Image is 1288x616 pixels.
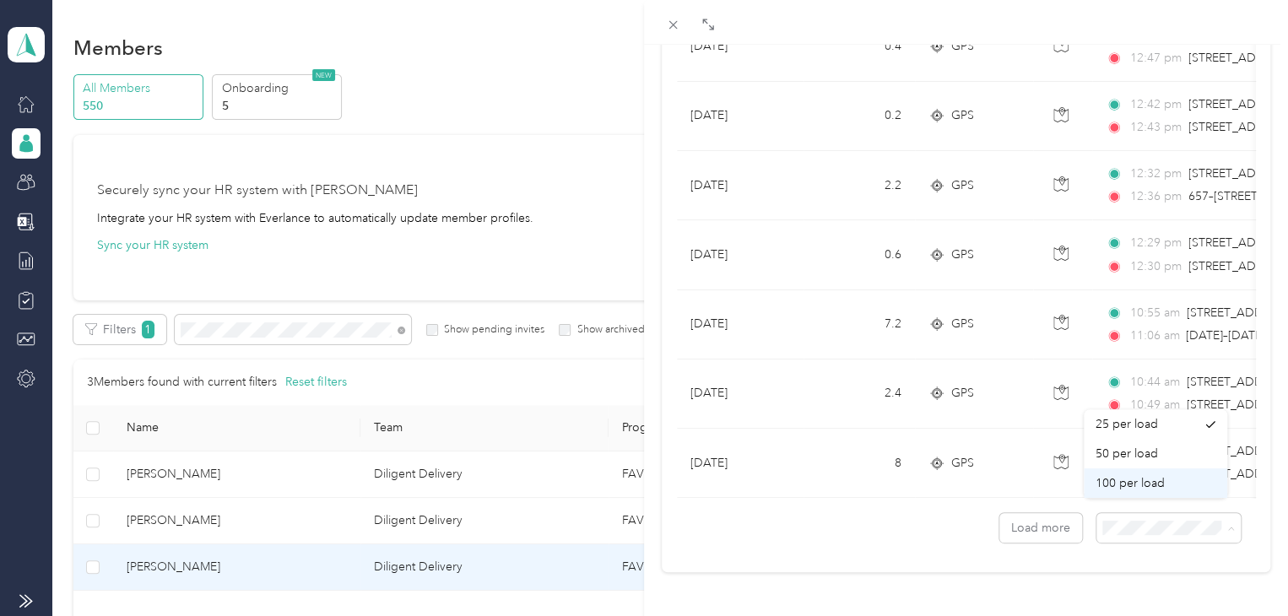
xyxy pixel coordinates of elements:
[804,151,915,220] td: 2.2
[1129,257,1181,276] span: 12:30 pm
[999,513,1082,543] button: Load more
[1129,49,1181,68] span: 12:47 pm
[804,429,915,498] td: 8
[1129,234,1181,252] span: 12:29 pm
[1129,327,1178,345] span: 11:06 am
[677,220,804,289] td: [DATE]
[677,359,804,429] td: [DATE]
[1129,118,1181,137] span: 12:43 pm
[1129,165,1181,183] span: 12:32 pm
[1096,476,1165,490] span: 100 per load
[951,315,974,333] span: GPS
[951,454,974,473] span: GPS
[1096,446,1158,461] span: 50 per load
[951,37,974,56] span: GPS
[804,82,915,151] td: 0.2
[951,246,974,264] span: GPS
[1129,373,1179,392] span: 10:44 am
[1129,95,1181,114] span: 12:42 pm
[951,384,974,403] span: GPS
[804,220,915,289] td: 0.6
[1129,187,1181,206] span: 12:36 pm
[804,290,915,359] td: 7.2
[677,82,804,151] td: [DATE]
[1193,521,1288,616] iframe: Everlance-gr Chat Button Frame
[1096,417,1158,431] span: 25 per load
[677,429,804,498] td: [DATE]
[677,290,804,359] td: [DATE]
[951,176,974,195] span: GPS
[951,106,974,125] span: GPS
[677,13,804,82] td: [DATE]
[677,151,804,220] td: [DATE]
[804,359,915,429] td: 2.4
[1129,396,1179,414] span: 10:49 am
[1129,304,1179,322] span: 10:55 am
[804,13,915,82] td: 0.4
